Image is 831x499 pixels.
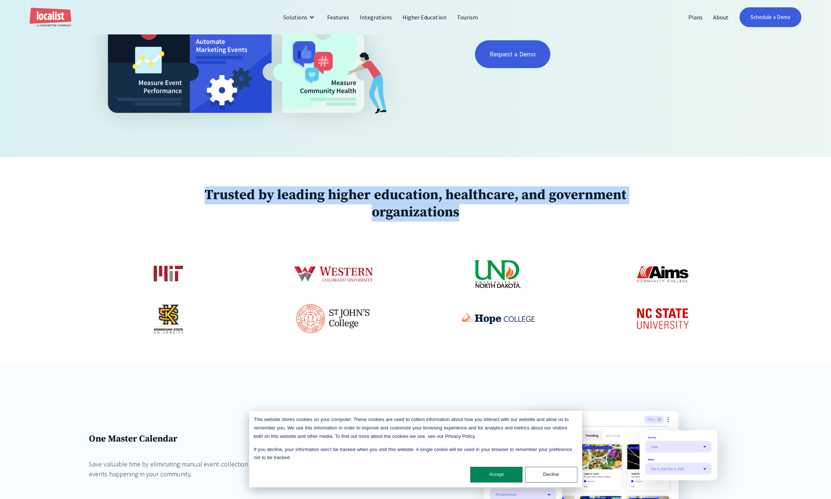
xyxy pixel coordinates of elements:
a: About [708,8,734,26]
a: Schedule a Demo [740,7,801,27]
img: St John's College logo [296,304,370,333]
img: Western Colorado University logo [292,251,374,297]
div: Cookie banner [249,411,582,487]
div: Save valuable time by eliminating manual event collection and entry. Localist is built to aggrega... [89,459,425,479]
img: University of North Dakota logo [474,260,521,289]
img: NC State University logo [630,303,696,334]
a: Features [322,8,355,26]
a: Plans [683,8,708,26]
a: Tourism [452,8,483,26]
img: Kennesaw State University logo [154,304,183,334]
button: Decline [525,467,577,483]
strong: Trusted by leading higher education, healthcare, and government organizations [205,186,626,221]
img: Hope College logo [461,313,535,324]
a: Higher Education [397,8,452,26]
a: home [30,8,71,27]
a: Request a Demo [475,40,550,68]
img: Massachusetts Institute of Technology logo [154,266,183,282]
p: If you decline, your information won’t be tracked when you visit this website. A single cookie wi... [254,446,577,462]
p: This website stores cookies on your computer. These cookies are used to collect information about... [254,416,577,440]
div: Solutions [278,8,322,26]
button: Accept [470,467,523,483]
strong: One Master Calendar [89,433,177,444]
div: Solutions [283,13,307,22]
img: Aims Community College logo [636,260,689,289]
a: Integrations [355,8,397,26]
